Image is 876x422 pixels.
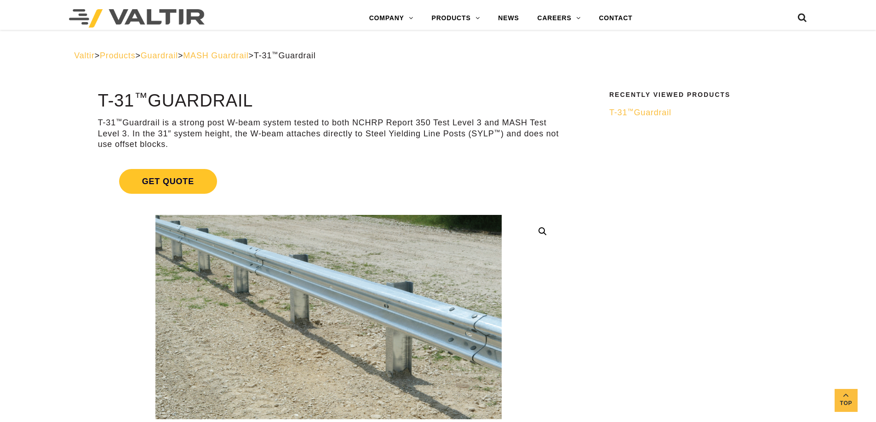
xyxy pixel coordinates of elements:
a: CAREERS [528,9,590,28]
a: Guardrail [141,51,178,60]
a: Top [835,389,858,412]
span: T-31 Guardrail [254,51,316,60]
img: Valtir [69,9,205,28]
sup: ™ [494,129,501,135]
sup: ™ [116,118,122,124]
a: PRODUCTS [423,9,489,28]
sup: ™ [134,90,148,105]
div: > > > > [74,51,802,61]
a: Valtir [74,51,94,60]
a: Get Quote [98,158,559,205]
a: CONTACT [590,9,641,28]
p: T-31 Guardrail is a strong post W-beam system tested to both NCHRP Report 350 Test Level 3 and MA... [98,118,559,150]
a: Products [100,51,135,60]
h2: Recently Viewed Products [609,91,796,98]
h1: T-31 Guardrail [98,91,559,111]
a: COMPANY [360,9,423,28]
a: T-31™Guardrail [609,107,796,118]
span: Get Quote [119,169,217,194]
sup: ™ [272,51,278,57]
span: Top [835,398,858,409]
sup: ™ [627,107,634,114]
span: T-31 Guardrail [609,108,671,117]
a: NEWS [489,9,528,28]
a: MASH Guardrail [183,51,248,60]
